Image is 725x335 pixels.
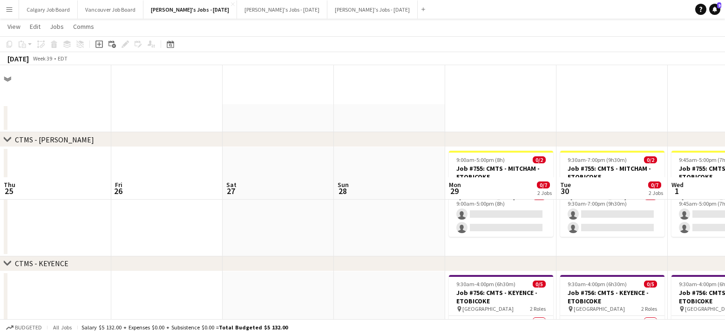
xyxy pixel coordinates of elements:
span: 30 [559,186,571,196]
span: 0/5 [644,281,657,288]
h3: Job #756: CMTS - KEYENCE - ETOBICOKE [449,288,553,305]
app-card-role: [DEMOGRAPHIC_DATA] Brand Ambassador20A0/29:00am-5:00pm (8h) [449,192,553,237]
span: 0/2 [533,156,546,163]
div: Salary $5 132.00 + Expenses $0.00 + Subsistence $0.00 = [81,324,288,331]
div: CTMS - KEYENCE [15,259,68,268]
span: Sat [226,181,237,189]
span: All jobs [51,324,74,331]
span: 9:30am-4:00pm (6h30m) [456,281,515,288]
span: Fri [115,181,122,189]
span: 0/7 [537,181,550,188]
a: Comms [69,20,98,33]
span: Tue [560,181,571,189]
span: Total Budgeted $5 132.00 [219,324,288,331]
span: 0/5 [533,281,546,288]
a: Jobs [46,20,68,33]
span: 9:00am-5:00pm (8h) [456,156,505,163]
span: 29 [447,186,461,196]
span: View [7,22,20,31]
span: 9:30am-7:00pm (9h30m) [568,156,627,163]
span: Mon [449,181,461,189]
span: Budgeted [15,324,42,331]
div: CTMS - [PERSON_NAME] [15,135,94,144]
span: 9 [717,2,721,8]
button: Calgary Job Board [19,0,78,19]
button: Vancouver Job Board [78,0,143,19]
span: 27 [225,186,237,196]
div: EDT [58,55,68,62]
span: Jobs [50,22,64,31]
span: Edit [30,22,41,31]
app-job-card: 9:00am-5:00pm (8h)0/2Job #755: CMTS - MITCHAM - ETOBICOKE [GEOGRAPHIC_DATA]1 Role[DEMOGRAPHIC_DAT... [449,151,553,237]
h3: Job #756: CMTS - KEYENCE - ETOBICOKE [560,288,664,305]
app-job-card: 9:30am-7:00pm (9h30m)0/2Job #755: CMTS - MITCHAM - ETOBICOKE [GEOGRAPHIC_DATA]1 Role[DEMOGRAPHIC_... [560,151,664,237]
button: [PERSON_NAME]'s Jobs - [DATE] [237,0,327,19]
span: Sun [338,181,349,189]
span: [GEOGRAPHIC_DATA] [574,305,625,312]
span: Wed [671,181,684,189]
h3: Job #755: CMTS - MITCHAM - ETOBICOKE [449,164,553,181]
span: [GEOGRAPHIC_DATA] [462,305,514,312]
span: 26 [114,186,122,196]
span: 1 [670,186,684,196]
div: 2 Jobs [537,189,552,196]
div: 2 Jobs [649,189,663,196]
span: 0/7 [648,181,661,188]
button: [PERSON_NAME]'s Jobs - [DATE] [327,0,418,19]
span: 25 [2,186,15,196]
a: View [4,20,24,33]
app-card-role: [DEMOGRAPHIC_DATA] Brand Ambassador16A0/29:30am-7:00pm (9h30m) [560,192,664,237]
span: 2 Roles [641,305,657,312]
a: Edit [26,20,44,33]
span: Thu [4,181,15,189]
button: Budgeted [5,322,43,333]
span: Week 39 [31,55,54,62]
h3: Job #755: CMTS - MITCHAM - ETOBICOKE [560,164,664,181]
span: 28 [336,186,349,196]
div: [DATE] [7,54,29,63]
span: 0/2 [644,156,657,163]
button: [PERSON_NAME]'s Jobs - [DATE] [143,0,237,19]
a: 9 [709,4,720,15]
span: 9:30am-4:00pm (6h30m) [568,281,627,288]
span: 2 Roles [530,305,546,312]
span: Comms [73,22,94,31]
